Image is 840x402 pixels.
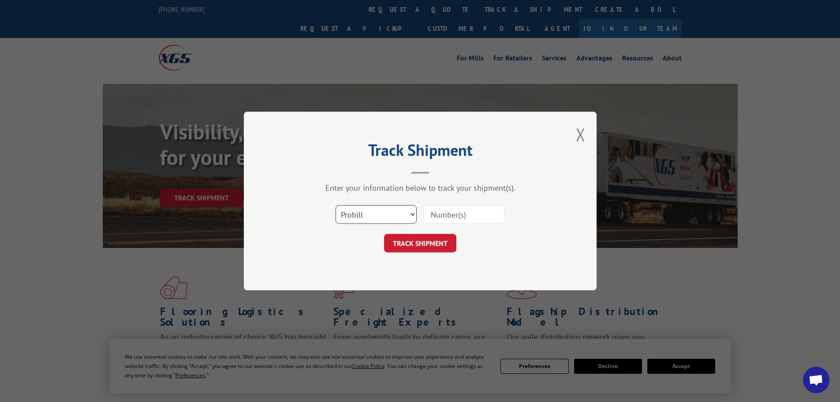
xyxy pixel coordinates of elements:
[803,367,829,393] div: Open chat
[576,123,586,146] button: Close modal
[288,183,553,193] div: Enter your information below to track your shipment(s).
[384,234,456,252] button: TRACK SHIPMENT
[288,144,553,161] h2: Track Shipment
[423,205,504,224] input: Number(s)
